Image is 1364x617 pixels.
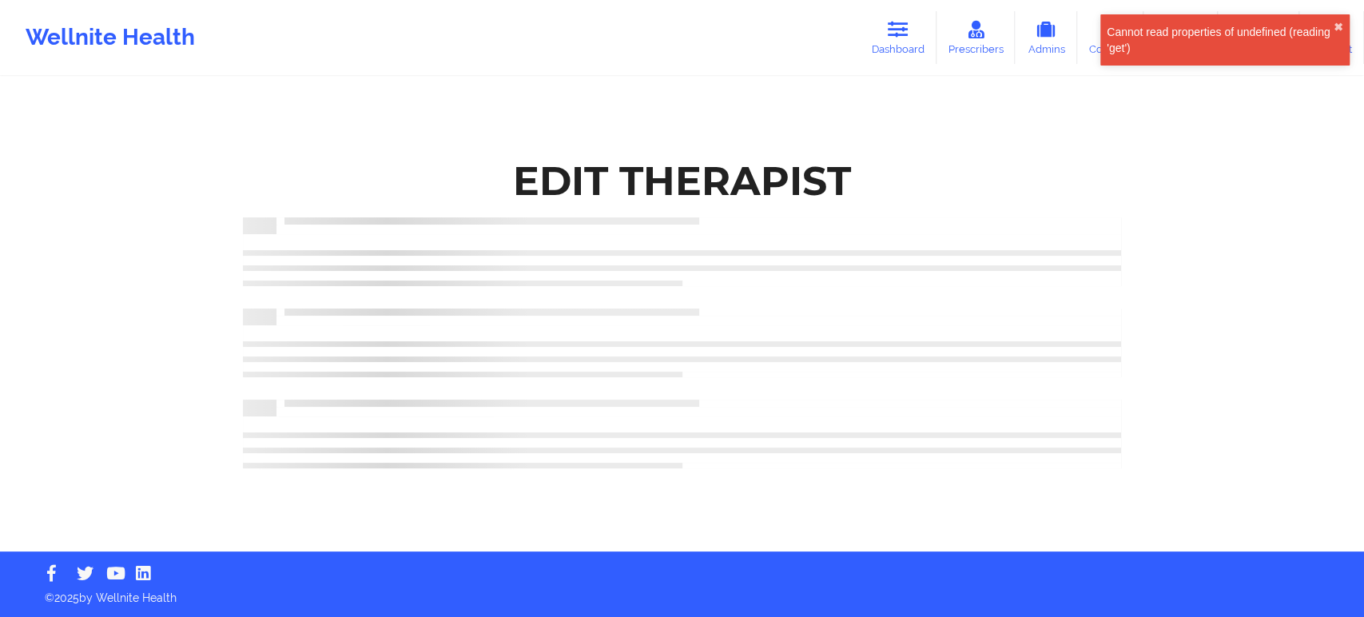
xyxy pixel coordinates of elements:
a: Coaches [1077,11,1143,64]
button: close [1334,21,1343,34]
a: Admins [1015,11,1077,64]
a: Prescribers [937,11,1016,64]
a: Dashboard [860,11,937,64]
div: Edit Therapist [513,156,851,206]
p: © 2025 by Wellnite Health [34,579,1330,606]
div: Cannot read properties of undefined (reading 'get') [1107,24,1334,56]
